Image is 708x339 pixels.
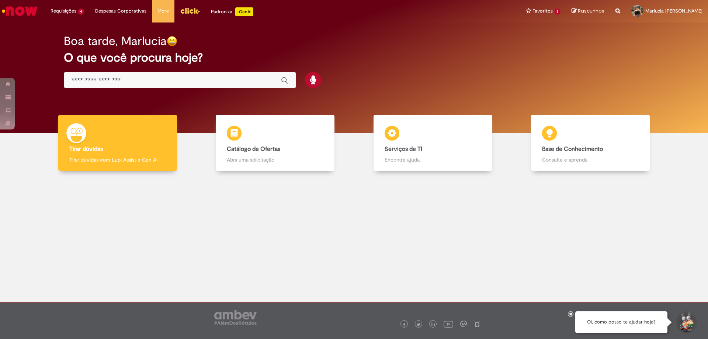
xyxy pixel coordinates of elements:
img: logo_footer_twitter.png [417,323,420,326]
img: logo_footer_ambev_rotulo_gray.png [214,310,257,325]
span: Rascunhos [578,7,604,14]
img: ServiceNow [1,4,39,18]
p: +GenAi [235,7,253,16]
img: logo_footer_naosei.png [474,321,480,327]
button: Iniciar Conversa de Suporte [675,311,697,333]
b: Tirar dúvidas [69,145,103,153]
a: Tirar dúvidas Tirar dúvidas com Lupi Assist e Gen Ai [39,115,197,171]
b: Catálogo de Ofertas [227,145,280,153]
img: click_logo_yellow_360x200.png [180,5,200,16]
span: More [157,7,169,15]
h2: O que você procura hoje? [64,51,645,64]
a: Base de Conhecimento Consulte e aprenda [512,115,670,171]
img: logo_footer_workplace.png [460,321,467,327]
b: Serviços de TI [385,145,422,153]
div: Oi, como posso te ajudar hoje? [575,311,667,333]
p: Tirar dúvidas com Lupi Assist e Gen Ai [69,156,166,163]
img: logo_footer_facebook.png [402,323,406,326]
span: Despesas Corporativas [95,7,146,15]
h2: Boa tarde, Marlucia [64,35,167,48]
p: Encontre ajuda [385,156,481,163]
div: Padroniza [211,7,253,16]
a: Serviços de TI Encontre ajuda [354,115,512,171]
img: logo_footer_linkedin.png [431,322,435,327]
p: Consulte e aprenda [542,156,639,163]
span: 4 [78,8,84,15]
img: happy-face.png [167,36,177,46]
span: 3 [554,8,560,15]
b: Base de Conhecimento [542,145,603,153]
p: Abra uma solicitação [227,156,323,163]
span: Requisições [51,7,76,15]
a: Rascunhos [572,8,604,15]
img: logo_footer_youtube.png [444,319,453,329]
a: Catálogo de Ofertas Abra uma solicitação [197,115,354,171]
span: Marlucia [PERSON_NAME] [645,8,702,14]
span: Favoritos [532,7,553,15]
